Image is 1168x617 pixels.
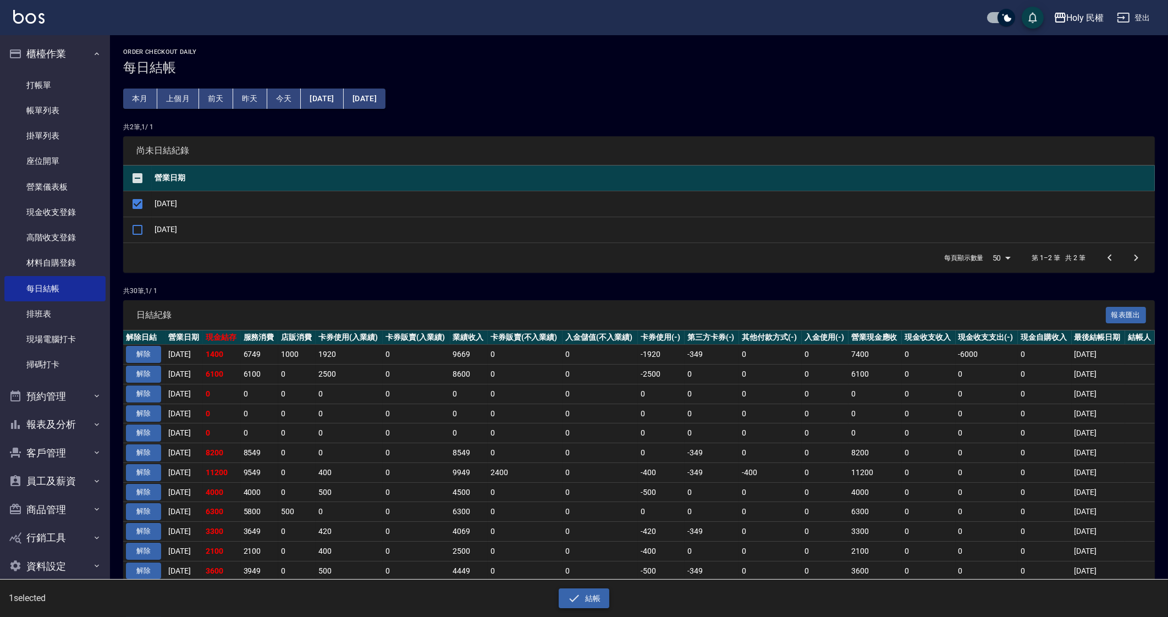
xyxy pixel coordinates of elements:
td: 0 [802,345,849,365]
td: 3649 [241,522,278,542]
td: [DATE] [166,404,203,423]
td: 0 [563,423,638,443]
th: 卡券販賣(入業績) [383,330,450,345]
button: 報表及分析 [4,410,106,439]
td: 0 [383,423,450,443]
td: 0 [802,522,849,542]
td: 0 [802,443,849,463]
button: 解除 [126,385,161,403]
td: 0 [956,541,1018,561]
td: 0 [956,482,1018,502]
td: 11200 [203,462,240,482]
td: 0 [685,384,739,404]
td: -349 [685,345,739,365]
td: 0 [316,384,383,404]
td: 0 [563,384,638,404]
td: 0 [488,522,563,542]
button: 前天 [199,89,233,109]
th: 結帳人 [1125,330,1155,345]
td: 0 [563,462,638,482]
td: 0 [739,345,802,365]
td: 2500 [316,365,383,384]
td: 500 [316,482,383,502]
a: 報表匯出 [1106,309,1147,319]
td: [DATE] [166,482,203,502]
td: 0 [638,404,685,423]
td: 0 [802,482,849,502]
td: 0 [956,561,1018,581]
td: 0 [278,443,316,463]
p: 第 1–2 筆 共 2 筆 [1032,253,1086,263]
td: 0 [902,561,955,581]
td: 0 [902,462,955,482]
td: 0 [849,384,902,404]
td: 3600 [203,561,240,581]
h6: 1 selected [9,591,290,605]
a: 材料自購登錄 [4,250,106,276]
button: 預約管理 [4,382,106,411]
td: [DATE] [166,443,203,463]
td: 0 [1018,462,1071,482]
span: 日結紀錄 [136,310,1106,321]
th: 現金收支收入 [902,330,955,345]
td: [DATE] [166,541,203,561]
td: [DATE] [1072,384,1125,404]
td: [DATE] [1072,522,1125,542]
button: 解除 [126,503,161,520]
button: 解除 [126,444,161,461]
p: 共 2 筆, 1 / 1 [123,122,1155,132]
td: 0 [383,384,450,404]
td: 6300 [450,502,488,522]
td: 6100 [203,365,240,384]
td: 0 [563,443,638,463]
td: 0 [685,482,739,502]
td: 0 [278,482,316,502]
td: 400 [316,541,383,561]
td: 3300 [849,522,902,542]
td: 9669 [450,345,488,365]
td: 0 [316,423,383,443]
td: 0 [1018,482,1071,502]
td: [DATE] [1072,482,1125,502]
td: -400 [638,541,685,561]
a: 排班表 [4,301,106,327]
td: 4069 [450,522,488,542]
td: [DATE] [1072,502,1125,522]
td: 0 [316,404,383,423]
td: 0 [956,462,1018,482]
td: 0 [383,502,450,522]
td: 500 [316,561,383,581]
td: 6100 [241,365,278,384]
th: 其他付款方式(-) [739,330,802,345]
a: 座位開單 [4,148,106,174]
td: 2500 [450,541,488,561]
button: 解除 [126,464,161,481]
td: 0 [383,365,450,384]
td: 0 [1018,365,1071,384]
td: 0 [739,502,802,522]
td: 0 [902,502,955,522]
td: 0 [450,404,488,423]
td: 7400 [849,345,902,365]
td: 9949 [450,462,488,482]
a: 帳單列表 [4,98,106,123]
button: save [1022,7,1044,29]
th: 業績收入 [450,330,488,345]
td: 0 [802,384,849,404]
td: 0 [278,423,316,443]
td: 500 [278,502,316,522]
td: 0 [902,541,955,561]
td: 0 [278,541,316,561]
td: 0 [278,561,316,581]
td: 8200 [849,443,902,463]
td: 2100 [241,541,278,561]
td: 0 [902,443,955,463]
th: 入金使用(-) [802,330,849,345]
td: -349 [685,522,739,542]
td: 4000 [241,482,278,502]
td: [DATE] [1072,365,1125,384]
td: 0 [563,522,638,542]
td: -6000 [956,345,1018,365]
td: -349 [685,443,739,463]
td: 4000 [203,482,240,502]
